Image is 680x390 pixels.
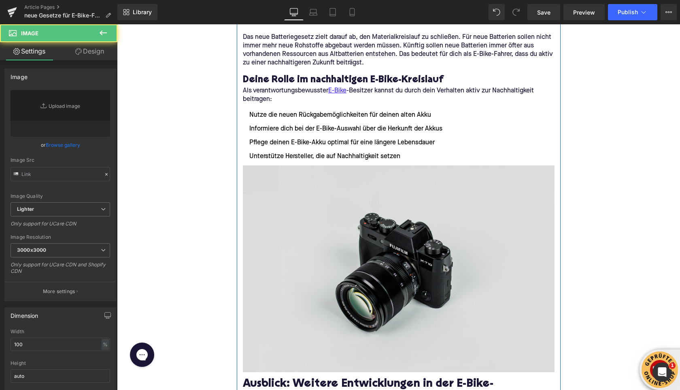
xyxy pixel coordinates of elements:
b: Lighter [17,206,34,212]
a: Browse gallery [46,138,80,152]
div: or [11,141,110,149]
div: Height [11,360,110,366]
a: Tablet [323,4,342,20]
b: 3000x3000 [17,247,46,253]
span: 1 [669,362,676,369]
span: Publish [618,9,638,15]
span: Preview [573,8,595,17]
div: % [102,339,109,350]
button: Undo [489,4,505,20]
li: Pflege deinen E-Bike-Akku optimal für eine längere Lebensdauer [126,114,438,123]
button: More [661,4,677,20]
div: Image Resolution [11,234,110,240]
div: Width [11,329,110,334]
span: Library [133,9,152,16]
button: Publish [608,4,657,20]
p: Als verantwortungsbewusster -Besitzer kannst du durch dein Verhalten aktiv zur Nachhaltigkeit bei... [126,62,438,79]
button: More settings [5,282,116,301]
a: Article Pages [24,4,117,11]
div: Only support for UCare CDN and Shopify CDN [11,261,110,280]
div: Image Quality [11,193,110,199]
span: neue Gesetze für E-Bike-Fahrer: Das ändert sich 2025 [24,12,102,19]
div: Image [11,69,28,80]
a: E-Bike [211,62,229,71]
p: Das neue Batteriegesetz zielt darauf ab, den Materialkreislauf zu schließen. Für neue Batterien s... [126,9,438,43]
span: Save [537,8,550,17]
li: Informiere dich bei der E-Bike-Auswahl über die Herkunft der Akkus [126,100,438,109]
div: Only support for UCare CDN [11,221,110,232]
iframe: Gorgias live chat messenger [9,315,41,345]
h3: Deine Rolle im nachhaltigen E-Bike-Kreislauf [126,49,438,62]
li: Unterstütze Hersteller, die auf Nachhaltigkeit setzen [126,127,438,137]
input: auto [11,338,110,351]
div: Dimension [11,308,38,319]
li: Nutze die neuen Rückgabemöglichkeiten für deinen alten Akku [126,86,438,96]
p: More settings [43,288,75,295]
span: Image [21,30,38,36]
iframe: Intercom live chat [652,362,672,382]
h2: Ausblick: Weitere Entwicklungen in der E-Bike-Gesetzgebung [126,354,438,379]
a: Design [60,42,119,60]
input: auto [11,369,110,383]
a: Desktop [284,4,304,20]
a: New Library [117,4,157,20]
a: Laptop [304,4,323,20]
a: Mobile [342,4,362,20]
div: Image Src [11,157,110,163]
button: Redo [508,4,524,20]
input: Link [11,167,110,181]
a: Preview [563,4,605,20]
